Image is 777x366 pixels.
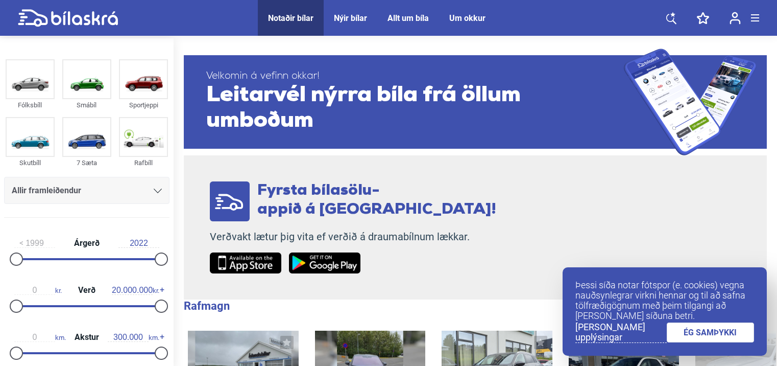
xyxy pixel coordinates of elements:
span: Velkomin á vefinn okkar! [206,70,624,83]
span: kr. [112,286,159,295]
span: Fyrsta bílasölu- appið á [GEOGRAPHIC_DATA]! [257,183,496,218]
a: Nýir bílar [334,13,367,23]
div: Smábíl [62,99,111,111]
span: Verð [76,286,98,294]
a: Notaðir bílar [268,13,313,23]
span: Árgerð [71,239,102,247]
b: Rafmagn [184,300,230,312]
a: Allt um bíla [387,13,429,23]
a: Um okkur [449,13,485,23]
a: ÉG SAMÞYKKI [667,323,755,342]
span: km. [108,333,159,342]
div: Sportjeppi [119,99,168,111]
span: kr. [14,286,62,295]
span: Leitarvél nýrra bíla frá öllum umboðum [206,83,624,134]
span: km. [14,333,66,342]
img: user-login.svg [730,12,741,25]
p: Verðvakt lætur þig vita ef verðið á draumabílnum lækkar. [210,231,496,243]
a: [PERSON_NAME] upplýsingar [575,322,667,343]
div: Skutbíll [6,157,55,169]
span: Allir framleiðendur [12,184,81,198]
div: 7 Sæta [62,157,111,169]
span: Akstur [72,333,102,341]
div: Fólksbíll [6,99,55,111]
p: Þessi síða notar fótspor (e. cookies) vegna nauðsynlegrar virkni hennar og til að safna tölfræðig... [575,280,754,321]
div: Rafbíll [119,157,168,169]
a: Velkomin á vefinn okkar!Leitarvél nýrra bíla frá öllum umboðum [184,49,767,155]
